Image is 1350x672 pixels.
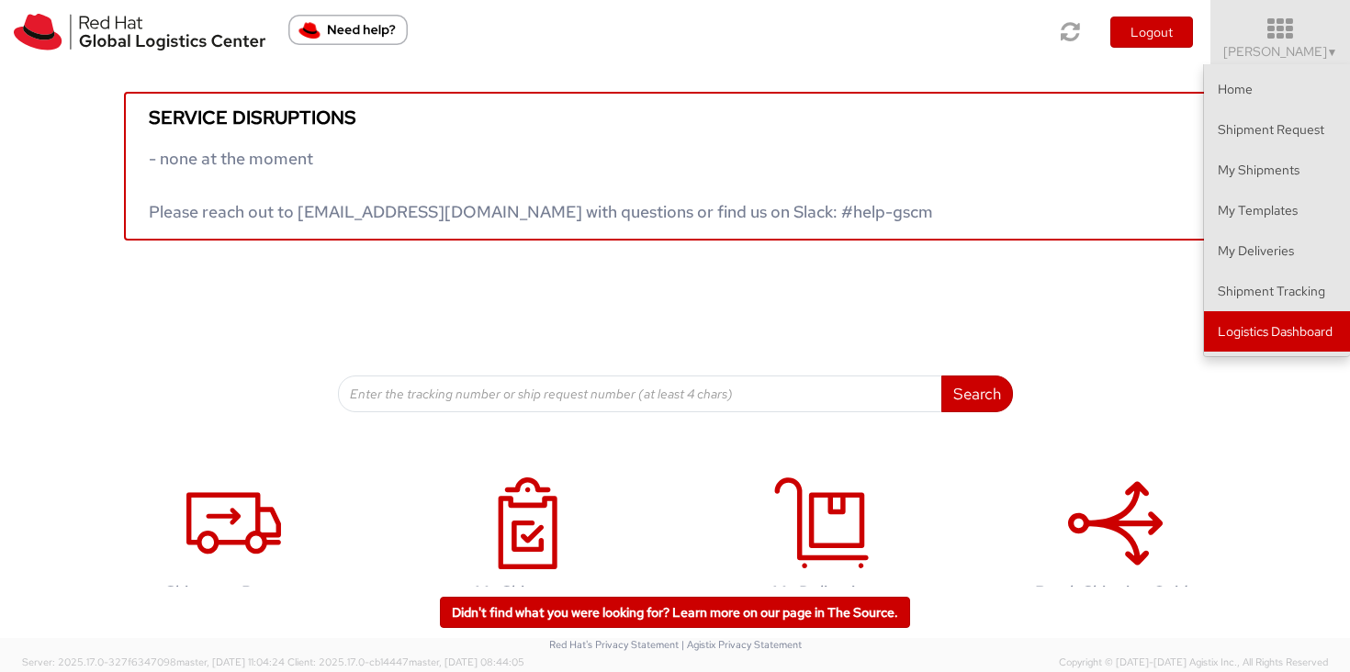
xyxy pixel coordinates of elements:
[176,655,285,668] span: master, [DATE] 11:04:24
[22,655,285,668] span: Server: 2025.17.0-327f6347098
[1223,43,1338,60] span: [PERSON_NAME]
[1204,230,1350,271] a: My Deliveries
[978,458,1254,630] a: Batch Shipping Guide
[1204,69,1350,109] a: Home
[288,15,408,45] button: Need help?
[409,655,524,668] span: master, [DATE] 08:44:05
[997,583,1234,601] h4: Batch Shipping Guide
[681,638,802,651] a: | Agistix Privacy Statement
[124,92,1226,241] a: Service disruptions - none at the moment Please reach out to [EMAIL_ADDRESS][DOMAIN_NAME] with qu...
[1059,655,1328,670] span: Copyright © [DATE]-[DATE] Agistix Inc., All Rights Reserved
[1204,311,1350,352] a: Logistics Dashboard
[1110,17,1193,48] button: Logout
[941,375,1013,412] button: Search
[703,583,940,601] h4: My Deliveries
[116,583,353,601] h4: Shipment Request
[1204,190,1350,230] a: My Templates
[1204,109,1350,150] a: Shipment Request
[14,14,265,50] img: rh-logistics-00dfa346123c4ec078e1.svg
[96,458,372,630] a: Shipment Request
[149,148,933,222] span: - none at the moment Please reach out to [EMAIL_ADDRESS][DOMAIN_NAME] with questions or find us o...
[1327,45,1338,60] span: ▼
[440,597,910,628] a: Didn't find what you were looking for? Learn more on our page in The Source.
[549,638,679,651] a: Red Hat's Privacy Statement
[410,583,647,601] h4: My Shipments
[149,107,1201,128] h5: Service disruptions
[1204,150,1350,190] a: My Shipments
[287,655,524,668] span: Client: 2025.17.0-cb14447
[684,458,960,630] a: My Deliveries
[338,375,942,412] input: Enter the tracking number or ship request number (at least 4 chars)
[390,458,666,630] a: My Shipments
[1204,271,1350,311] a: Shipment Tracking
